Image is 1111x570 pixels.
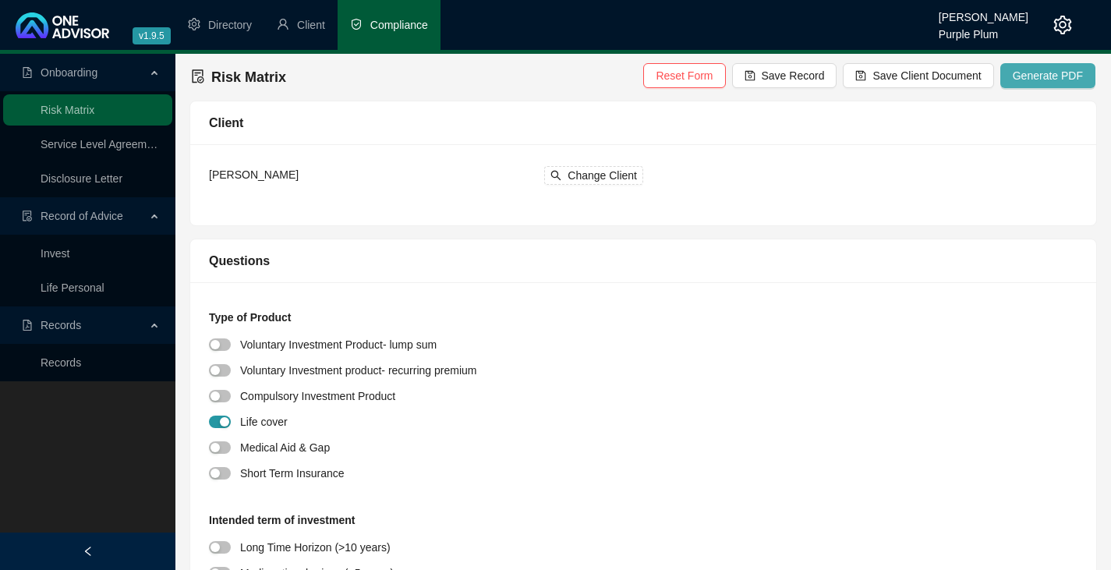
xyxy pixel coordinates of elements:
[240,335,437,353] div: Voluntary Investment Product- lump sum
[209,168,299,181] span: [PERSON_NAME]
[568,167,637,184] span: Change Client
[41,66,97,79] span: Onboarding
[297,19,325,31] span: Client
[1053,16,1072,34] span: setting
[83,546,94,557] span: left
[240,438,330,456] div: Medical Aid & Gap
[643,63,725,88] button: Reset Form
[41,210,123,222] span: Record of Advice
[1000,63,1095,88] button: Generate PDF
[240,361,476,379] div: Voluntary Investment product- recurring premium
[872,67,981,84] span: Save Client Document
[762,67,825,84] span: Save Record
[370,19,428,31] span: Compliance
[41,138,162,150] a: Service Level Agreement
[732,63,837,88] button: Save Record
[1013,67,1083,84] span: Generate PDF
[209,512,1077,536] div: Intended term of investment
[350,18,363,30] span: safety
[209,113,1077,133] div: Client
[240,387,395,405] div: Compulsory Investment Product
[41,247,69,260] a: Invest
[211,69,286,85] span: Risk Matrix
[188,18,200,30] span: setting
[208,19,252,31] span: Directory
[41,104,94,116] a: Risk Matrix
[939,4,1028,21] div: [PERSON_NAME]
[209,309,1077,334] div: Type of Product
[209,251,1077,271] div: Questions
[277,18,289,30] span: user
[240,464,345,482] div: Short Term Insurance
[133,27,171,44] span: v1.9.5
[22,211,33,221] span: file-done
[16,12,109,38] img: 2df55531c6924b55f21c4cf5d4484680-logo-light.svg
[939,21,1028,38] div: Purple Plum
[191,69,205,83] span: file-done
[22,67,33,78] span: file-pdf
[22,320,33,331] span: file-pdf
[240,412,288,430] div: Life cover
[656,67,713,84] span: Reset Form
[544,166,643,185] button: Change Client
[855,70,866,81] span: save
[550,170,561,181] span: search
[745,70,755,81] span: save
[843,63,993,88] button: Save Client Document
[41,172,122,185] a: Disclosure Letter
[41,319,81,331] span: Records
[240,538,391,556] div: Long Time Horizon (>10 years)
[41,281,104,294] a: Life Personal
[41,356,81,369] a: Records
